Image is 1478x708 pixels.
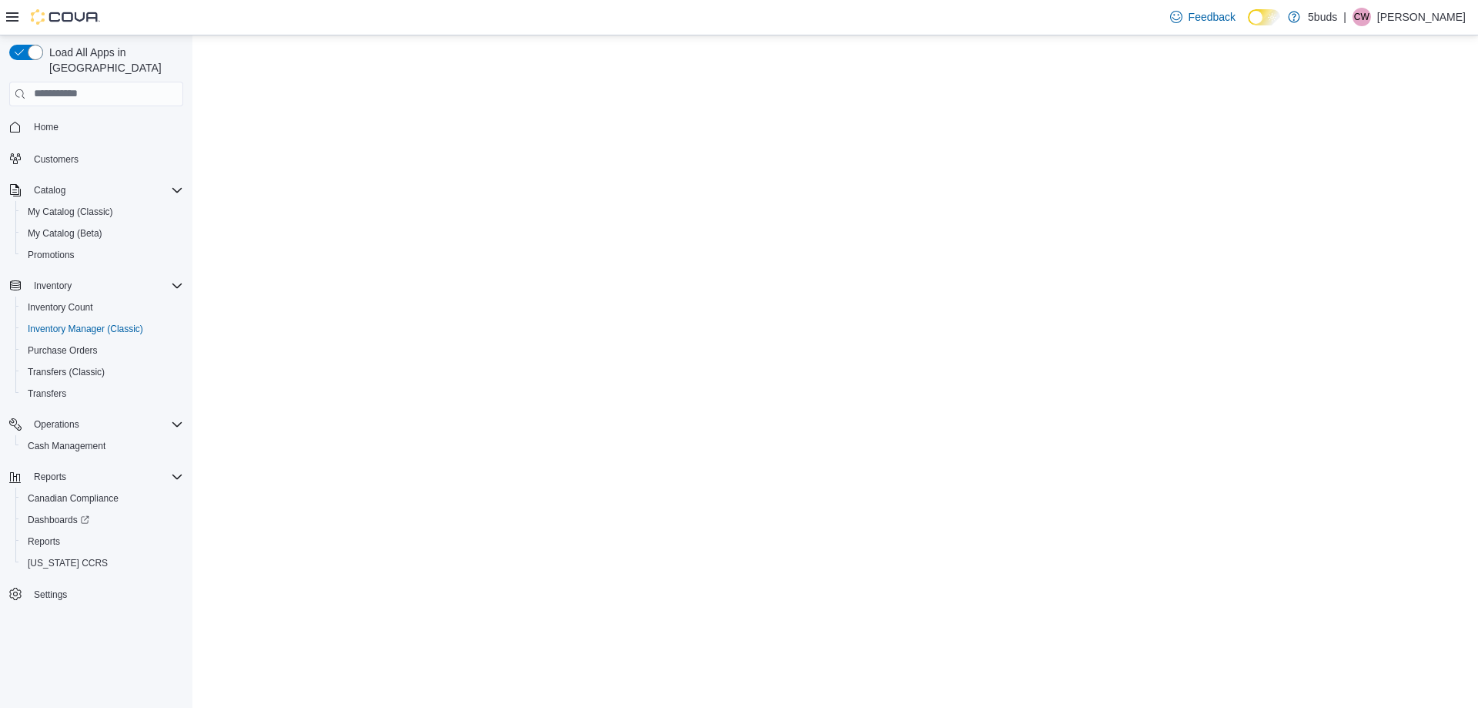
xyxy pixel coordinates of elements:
[28,227,102,240] span: My Catalog (Beta)
[1308,8,1337,26] p: 5buds
[34,121,59,133] span: Home
[15,361,189,383] button: Transfers (Classic)
[28,149,183,168] span: Customers
[22,246,183,264] span: Promotions
[3,466,189,488] button: Reports
[15,488,189,509] button: Canadian Compliance
[15,435,189,457] button: Cash Management
[31,9,100,25] img: Cova
[28,415,85,434] button: Operations
[15,383,189,404] button: Transfers
[22,511,95,529] a: Dashboards
[28,344,98,357] span: Purchase Orders
[22,341,104,360] a: Purchase Orders
[28,492,119,505] span: Canadian Compliance
[22,246,81,264] a: Promotions
[22,320,149,338] a: Inventory Manager (Classic)
[28,150,85,169] a: Customers
[3,116,189,138] button: Home
[15,201,189,223] button: My Catalog (Classic)
[22,511,183,529] span: Dashboards
[28,586,73,604] a: Settings
[28,249,75,261] span: Promotions
[15,297,189,318] button: Inventory Count
[1164,2,1242,32] a: Feedback
[28,118,65,136] a: Home
[28,388,66,400] span: Transfers
[1248,25,1249,26] span: Dark Mode
[22,298,183,317] span: Inventory Count
[28,301,93,314] span: Inventory Count
[22,203,183,221] span: My Catalog (Classic)
[22,224,109,243] a: My Catalog (Beta)
[22,489,125,508] a: Canadian Compliance
[28,468,183,486] span: Reports
[28,366,105,378] span: Transfers (Classic)
[22,532,66,551] a: Reports
[28,277,78,295] button: Inventory
[9,109,183,646] nav: Complex example
[28,117,183,136] span: Home
[22,437,183,455] span: Cash Management
[34,280,72,292] span: Inventory
[22,224,183,243] span: My Catalog (Beta)
[1343,8,1346,26] p: |
[15,244,189,266] button: Promotions
[22,363,111,381] a: Transfers (Classic)
[22,384,183,403] span: Transfers
[34,184,65,196] span: Catalog
[15,531,189,552] button: Reports
[43,45,183,75] span: Load All Apps in [GEOGRAPHIC_DATA]
[3,583,189,606] button: Settings
[1377,8,1466,26] p: [PERSON_NAME]
[1189,9,1236,25] span: Feedback
[15,318,189,340] button: Inventory Manager (Classic)
[28,468,72,486] button: Reports
[28,181,183,200] span: Catalog
[22,298,99,317] a: Inventory Count
[28,585,183,604] span: Settings
[28,277,183,295] span: Inventory
[28,557,108,569] span: [US_STATE] CCRS
[22,554,183,572] span: Washington CCRS
[22,384,72,403] a: Transfers
[22,489,183,508] span: Canadian Compliance
[22,532,183,551] span: Reports
[1353,8,1371,26] div: Courtney White
[15,340,189,361] button: Purchase Orders
[22,363,183,381] span: Transfers (Classic)
[34,153,79,166] span: Customers
[3,414,189,435] button: Operations
[15,509,189,531] a: Dashboards
[28,206,113,218] span: My Catalog (Classic)
[34,418,79,431] span: Operations
[3,180,189,201] button: Catalog
[28,514,89,526] span: Dashboards
[28,535,60,548] span: Reports
[34,471,66,483] span: Reports
[34,589,67,601] span: Settings
[22,203,119,221] a: My Catalog (Classic)
[22,320,183,338] span: Inventory Manager (Classic)
[1354,8,1369,26] span: CW
[22,554,114,572] a: [US_STATE] CCRS
[28,323,143,335] span: Inventory Manager (Classic)
[28,181,72,200] button: Catalog
[22,341,183,360] span: Purchase Orders
[28,415,183,434] span: Operations
[28,440,105,452] span: Cash Management
[22,437,112,455] a: Cash Management
[15,552,189,574] button: [US_STATE] CCRS
[3,147,189,169] button: Customers
[1248,9,1280,25] input: Dark Mode
[15,223,189,244] button: My Catalog (Beta)
[3,275,189,297] button: Inventory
